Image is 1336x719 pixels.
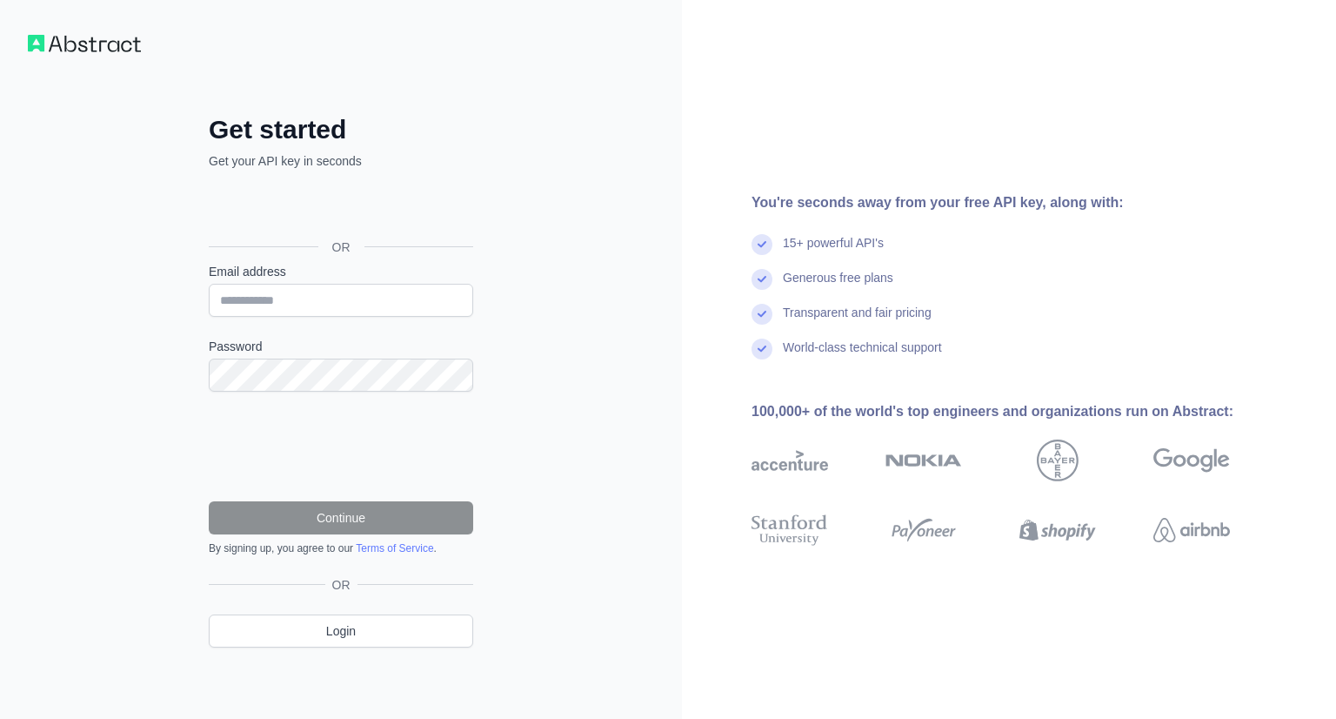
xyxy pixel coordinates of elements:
[783,339,942,373] div: World-class technical support
[751,511,828,549] img: stanford university
[1037,440,1079,481] img: bayer
[209,114,473,145] h2: Get started
[209,152,473,170] p: Get your API key in seconds
[783,304,932,339] div: Transparent and fair pricing
[783,269,893,304] div: Generous free plans
[209,501,473,534] button: Continue
[1019,511,1096,549] img: shopify
[1153,511,1230,549] img: airbnb
[885,440,962,481] img: nokia
[751,339,772,359] img: check mark
[209,615,473,648] a: Login
[751,401,1286,422] div: 100,000+ of the world's top engineers and organizations run on Abstract:
[783,234,884,269] div: 15+ powerful API's
[325,576,357,594] span: OR
[318,239,364,256] span: OR
[356,542,433,554] a: Terms of Service
[209,541,473,555] div: By signing up, you agree to our .
[28,35,141,52] img: Workflow
[751,192,1286,213] div: You're seconds away from your free API key, along with:
[751,234,772,255] img: check mark
[209,413,473,480] iframe: reCAPTCHA
[751,440,828,481] img: accenture
[751,269,772,290] img: check mark
[209,338,473,355] label: Password
[200,189,478,227] iframe: Sign in with Google Button
[1153,440,1230,481] img: google
[751,304,772,325] img: check mark
[885,511,962,549] img: payoneer
[209,263,473,280] label: Email address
